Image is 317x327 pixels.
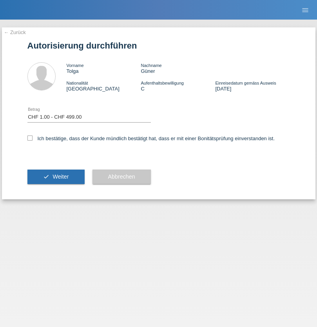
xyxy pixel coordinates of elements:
[92,170,151,184] button: Abbrechen
[141,62,215,74] div: Güner
[215,81,276,85] span: Einreisedatum gemäss Ausweis
[4,29,26,35] a: ← Zurück
[141,81,183,85] span: Aufenthaltsbewilligung
[67,81,88,85] span: Nationalität
[43,173,49,180] i: check
[27,170,85,184] button: check Weiter
[141,63,161,68] span: Nachname
[215,80,290,92] div: [DATE]
[301,6,309,14] i: menu
[108,173,135,180] span: Abbrechen
[297,7,313,12] a: menu
[27,41,290,51] h1: Autorisierung durchführen
[67,63,84,68] span: Vorname
[67,62,141,74] div: Tolga
[53,173,69,180] span: Weiter
[67,80,141,92] div: [GEOGRAPHIC_DATA]
[27,135,275,141] label: Ich bestätige, dass der Kunde mündlich bestätigt hat, dass er mit einer Bonitätsprüfung einversta...
[141,80,215,92] div: C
